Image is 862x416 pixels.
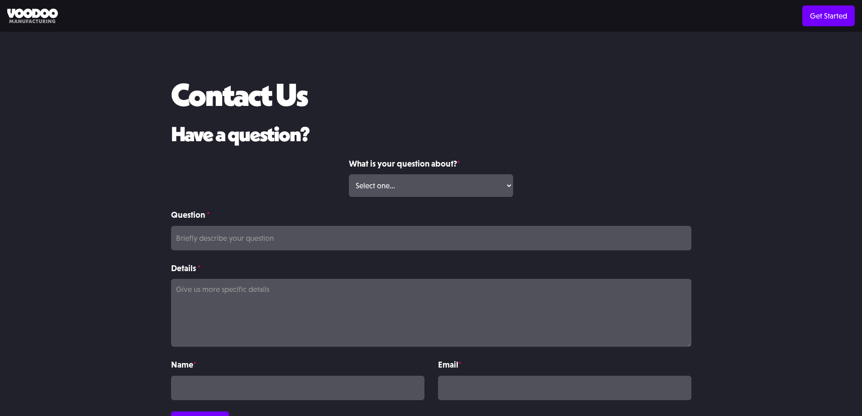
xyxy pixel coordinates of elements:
[171,226,691,250] input: Briefly describe your question
[802,5,855,26] a: Get Started
[171,123,691,146] h2: Have a question?
[349,157,513,170] label: What is your question about?
[7,9,58,24] img: Voodoo Manufacturing logo
[438,358,691,371] label: Email
[171,358,424,371] label: Name
[171,210,205,220] strong: Question
[171,77,307,112] h1: Contact Us
[171,263,196,273] strong: Details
